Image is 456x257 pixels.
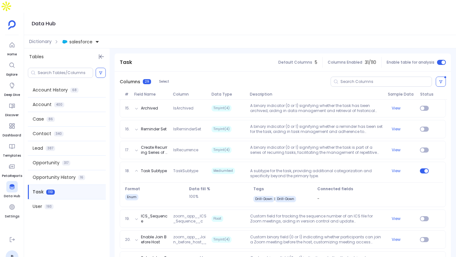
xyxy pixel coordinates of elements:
button: Hide Tables [97,52,106,61]
button: Enable Join Before Host [141,235,168,245]
span: Description [247,92,385,97]
span: 16 [78,175,85,180]
button: Task Subtype [141,168,167,173]
span: PetaReports [2,173,22,179]
span: User [33,203,42,210]
button: View [392,168,401,173]
span: Explore [6,72,18,77]
span: Templates [3,153,21,158]
span: 340 [54,131,64,136]
button: Reminder Set [141,127,167,132]
span: Tinyint(4) [212,126,231,132]
span: Opportunity [33,160,60,166]
img: salesforce.svg [62,39,67,44]
span: 5 [315,59,317,66]
span: Account [33,101,52,108]
span: Settings [5,214,19,219]
span: 20. [123,237,132,242]
span: Field Name [132,92,170,97]
span: 15. [123,106,132,111]
span: | [274,197,275,201]
span: Drill-Down [253,196,274,202]
button: salesforce [61,37,101,47]
span: # [122,92,132,97]
span: 68 [70,88,79,93]
a: Settings [5,201,19,219]
span: 29 [143,79,151,84]
span: Sample Data [385,92,417,97]
span: Enable table for analysis [387,60,434,65]
span: Discover [5,113,19,118]
p: A subtype for the task, providing additional categorization and specificity beyond the primary type. [248,168,385,179]
span: Lead [33,145,43,152]
span: Deep Dive [4,92,20,97]
span: 400 [54,102,64,107]
span: Float [212,216,223,222]
span: zoom_app__Join_before_host__c [171,235,209,245]
a: Home [6,39,18,57]
p: A binary indicator (0 or 1) signifying whether the task has been archived, aiding in data managem... [248,103,385,113]
span: 18. [123,168,132,179]
a: PetaReports [2,161,22,179]
span: Task [120,59,132,66]
p: 100% [189,194,248,199]
span: 19. [123,216,132,221]
button: Create Recurring Series of Tasks [141,145,168,155]
span: 193 [45,204,54,209]
span: Columns Enabled [328,60,362,65]
span: - [317,196,320,201]
button: View [392,237,401,242]
span: Connected fields [317,186,440,191]
button: Select [155,78,173,86]
span: salesforce [69,39,92,45]
a: Explore [6,60,18,77]
span: Case [33,116,44,122]
a: Deep Dive [4,80,20,97]
button: View [392,127,401,132]
a: Data Hub [4,181,20,199]
span: Tinyint(4) [212,105,231,111]
span: Contact [33,130,51,137]
span: Tinyint(4) [212,147,231,153]
span: Dictionary [29,38,52,45]
a: Dashboard [3,120,21,138]
button: ICS_Sequence [141,214,168,224]
h1: Data Hub [32,19,56,28]
span: Tags [253,186,312,191]
p: enum [125,194,138,200]
p: Custom binary field (0 or 1) indicating whether participants can join a Zoom meeting before the h... [248,235,385,245]
span: Home [6,52,18,57]
a: Discover [5,100,19,118]
span: Format [125,186,184,191]
span: IsArchived [171,106,209,111]
span: 31 / 110 [365,59,376,66]
span: Data Hub [4,194,20,199]
span: Tinyint(4) [212,236,231,243]
span: Data fill % [189,186,248,191]
span: Account History [33,87,68,93]
span: Task [33,189,44,195]
span: 86 [47,117,55,122]
button: Archived [141,106,158,111]
div: Tables [24,48,110,65]
span: Data Type [209,92,248,97]
img: petavue logo [8,20,16,30]
span: Dashboard [3,133,21,138]
span: Status [418,92,431,97]
button: View [392,216,401,221]
p: Custom field for tracking the sequence number of an ICS file for Zoom meetings, aiding in version... [248,214,385,224]
span: zoom_app__ICS_Sequence__c [171,214,209,224]
span: 16. [123,127,132,132]
span: 17. [123,147,132,153]
span: TaskSubtype [171,168,209,179]
p: A binary indicator (0 or 1) signifying whether the task is part of a series of recurring tasks, f... [248,145,385,155]
span: IsReminderSet [171,127,209,132]
input: Search Columns [340,79,432,84]
span: 110 [46,190,55,195]
input: Search Tables/Columns [38,70,93,75]
span: Mediumtext [212,168,235,174]
span: Opportunity History [33,174,76,181]
span: 317 [62,160,70,166]
span: Column [170,92,209,97]
span: Columns [120,78,140,85]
